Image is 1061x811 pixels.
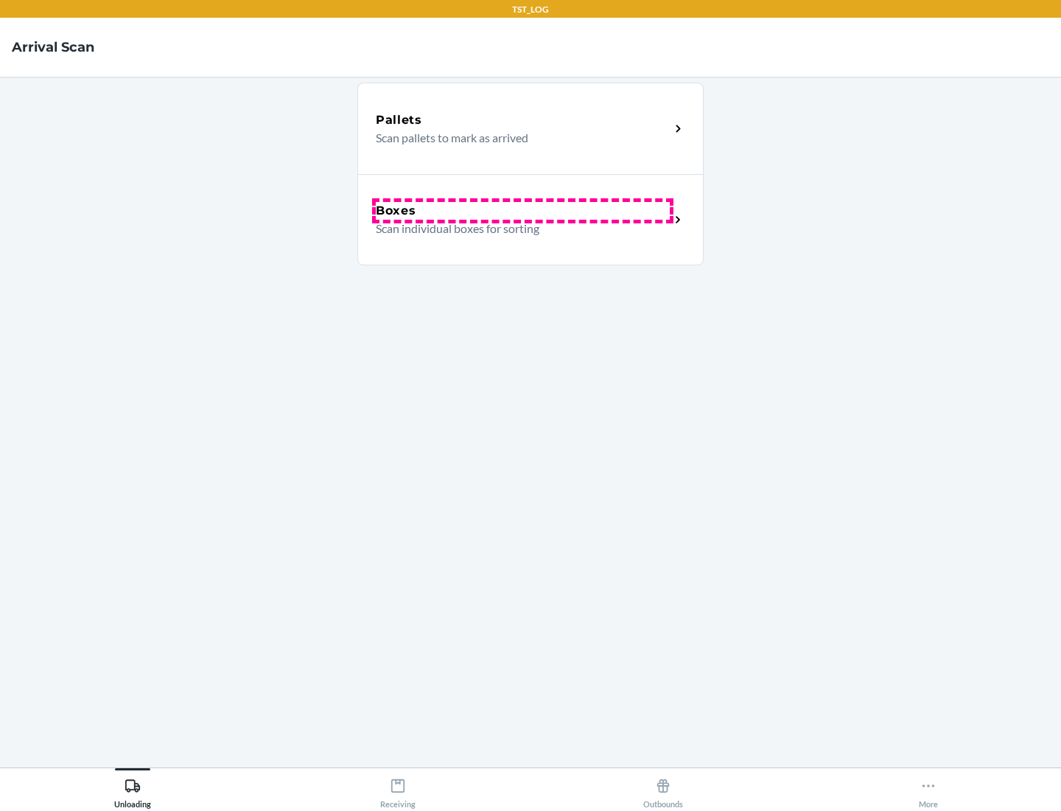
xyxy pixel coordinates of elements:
[643,772,683,809] div: Outbounds
[357,83,704,174] a: PalletsScan pallets to mark as arrived
[380,772,416,809] div: Receiving
[376,220,658,237] p: Scan individual boxes for sorting
[796,768,1061,809] button: More
[12,38,94,57] h4: Arrival Scan
[376,129,658,147] p: Scan pallets to mark as arrived
[357,174,704,265] a: BoxesScan individual boxes for sorting
[376,202,416,220] h5: Boxes
[919,772,938,809] div: More
[114,772,151,809] div: Unloading
[512,3,549,16] p: TST_LOG
[265,768,530,809] button: Receiving
[376,111,422,129] h5: Pallets
[530,768,796,809] button: Outbounds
